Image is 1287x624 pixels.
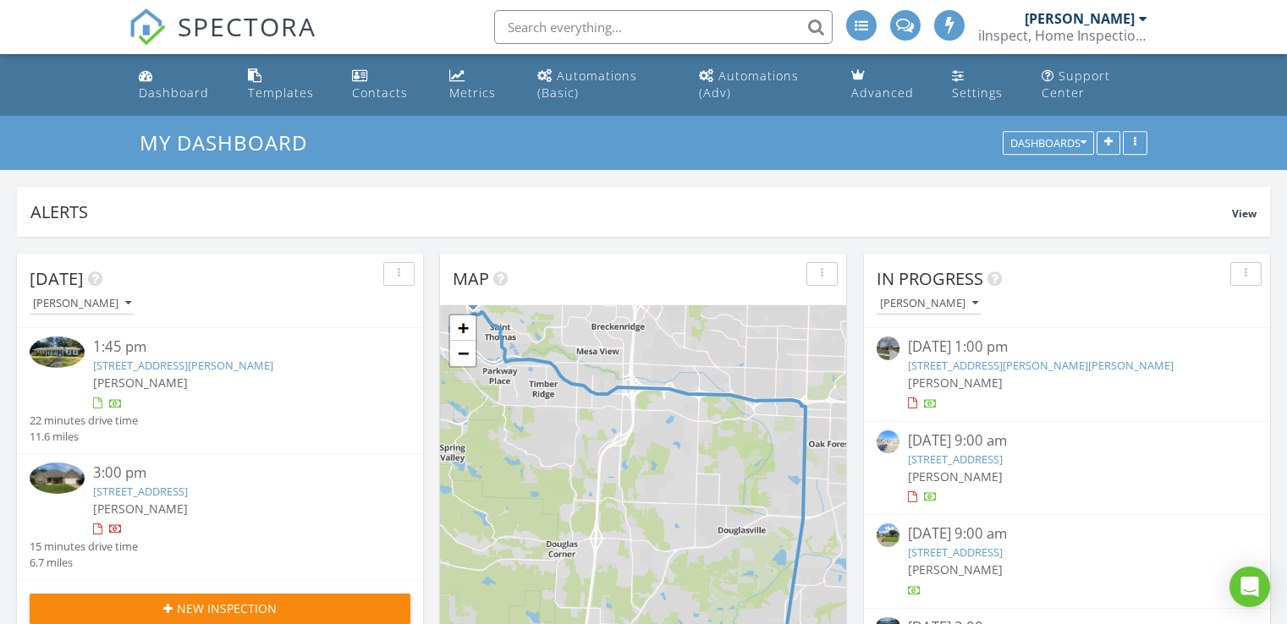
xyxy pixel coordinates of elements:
[30,594,410,624] button: New Inspection
[178,8,316,44] span: SPECTORA
[952,85,1003,101] div: Settings
[449,85,496,101] div: Metrics
[692,61,831,109] a: Automations (Advanced)
[93,375,188,391] span: [PERSON_NAME]
[93,463,379,484] div: 3:00 pm
[877,430,1257,506] a: [DATE] 9:00 am [STREET_ADDRESS] [PERSON_NAME]
[443,61,517,109] a: Metrics
[30,293,135,315] button: [PERSON_NAME]
[177,599,277,617] span: New Inspection
[877,337,1257,412] a: [DATE] 1:00 pm [STREET_ADDRESS][PERSON_NAME][PERSON_NAME] [PERSON_NAME]
[352,85,408,101] div: Contacts
[844,61,932,109] a: Advanced
[33,298,131,309] div: [PERSON_NAME]
[851,85,914,101] div: Advanced
[880,298,978,309] div: [PERSON_NAME]
[241,61,333,109] a: Templates
[1010,138,1086,150] div: Dashboards
[1232,206,1257,221] span: View
[30,200,1232,223] div: Alerts
[248,85,314,101] div: Templates
[30,267,84,290] span: [DATE]
[345,61,429,109] a: Contacts
[30,539,138,555] div: 15 minutes drive time
[877,523,1257,599] a: [DATE] 9:00 am [STREET_ADDRESS] [PERSON_NAME]
[494,10,833,44] input: Search everything...
[877,337,899,359] img: streetview
[537,68,637,101] div: Automations (Basic)
[93,484,188,499] a: [STREET_ADDRESS]
[1003,132,1094,156] button: Dashboards
[30,555,138,571] div: 6.7 miles
[908,561,1003,577] span: [PERSON_NAME]
[93,358,273,373] a: [STREET_ADDRESS][PERSON_NAME]
[531,61,679,109] a: Automations (Basic)
[877,267,983,290] span: In Progress
[93,501,188,517] span: [PERSON_NAME]
[129,8,166,46] img: The Best Home Inspection Software - Spectora
[877,430,899,453] img: streetview
[908,337,1225,358] div: [DATE] 1:00 pm
[30,337,85,367] img: 9160583%2Fcover_photos%2F3vNtouCAZFdBH3XBehLw%2Fsmall.jpg
[908,430,1225,452] div: [DATE] 9:00 am
[877,293,982,315] button: [PERSON_NAME]
[129,23,316,58] a: SPECTORA
[30,413,138,429] div: 22 minutes drive time
[699,68,799,101] div: Automations (Adv)
[453,267,489,290] span: Map
[908,452,1003,467] a: [STREET_ADDRESS]
[450,315,476,341] a: Zoom in
[877,523,899,546] img: streetview
[1229,567,1270,607] div: Open Intercom Messenger
[139,85,209,101] div: Dashboard
[132,61,227,109] a: Dashboard
[30,429,138,445] div: 11.6 miles
[908,358,1174,373] a: [STREET_ADDRESS][PERSON_NAME][PERSON_NAME]
[978,27,1147,44] div: iInspect, Home Inspection Services Lic# HI-1619
[30,463,85,493] img: 9345981%2Fcover_photos%2F8RSvRggKnewUzh9Uim8T%2Fsmall.jpg
[450,341,476,366] a: Zoom out
[30,463,410,571] a: 3:00 pm [STREET_ADDRESS] [PERSON_NAME] 15 minutes drive time 6.7 miles
[140,129,322,156] a: My Dashboard
[945,61,1020,109] a: Settings
[908,375,1003,391] span: [PERSON_NAME]
[30,337,410,445] a: 1:45 pm [STREET_ADDRESS][PERSON_NAME] [PERSON_NAME] 22 minutes drive time 11.6 miles
[1042,68,1110,101] div: Support Center
[1025,10,1135,27] div: [PERSON_NAME]
[908,468,1003,484] span: [PERSON_NAME]
[908,523,1225,545] div: [DATE] 9:00 am
[1035,61,1155,109] a: Support Center
[93,337,379,358] div: 1:45 pm
[908,545,1003,560] a: [STREET_ADDRESS]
